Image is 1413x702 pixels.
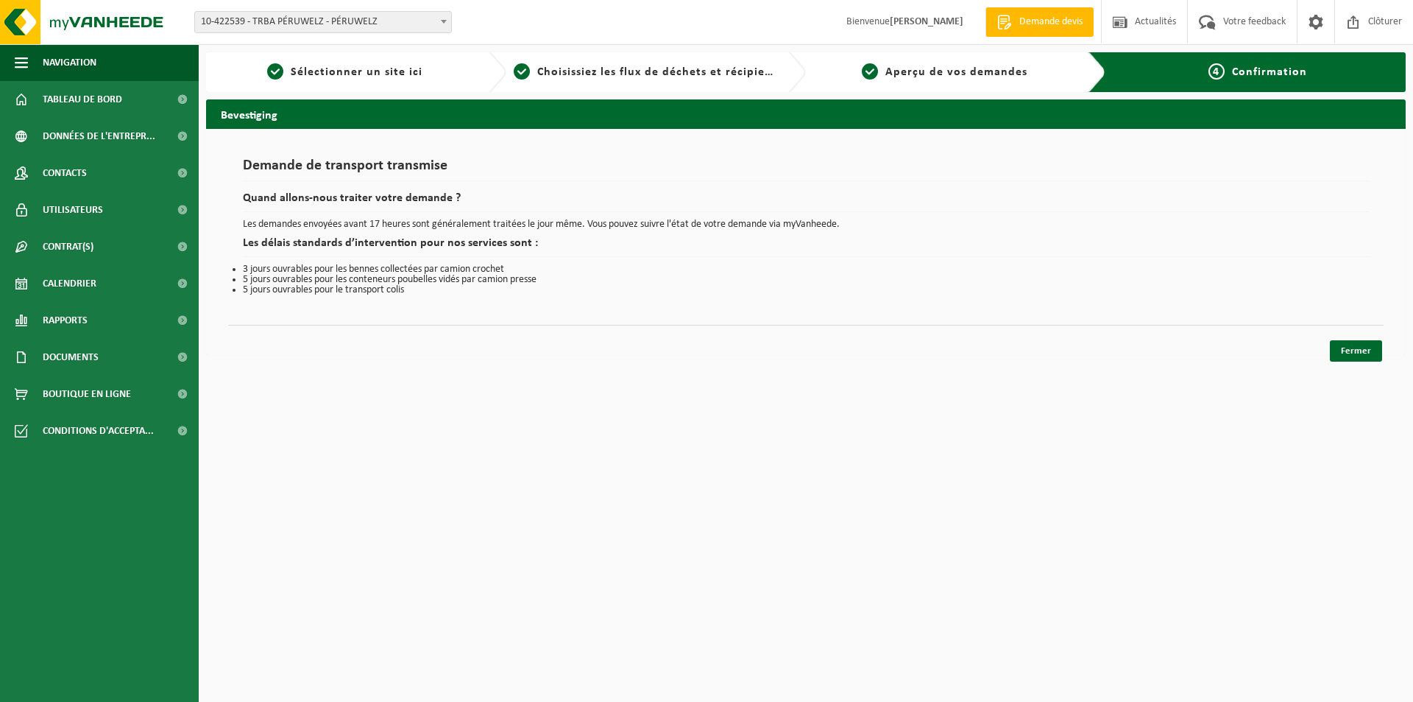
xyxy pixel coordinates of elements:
[985,7,1094,37] a: Demande devis
[1330,340,1382,362] a: Fermer
[267,63,283,80] span: 1
[890,16,963,27] strong: [PERSON_NAME]
[291,66,422,78] span: Sélectionner un site ici
[243,192,1369,212] h2: Quand allons-nous traiter votre demande ?
[1208,63,1225,80] span: 4
[43,155,87,192] span: Contacts
[243,220,1369,230] p: Les demandes envoyées avant 17 heures sont généralement traitées le jour même. Vous pouvez suivre...
[243,158,1369,181] h1: Demande de transport transmise
[514,63,777,81] a: 2Choisissiez les flux de déchets et récipients
[43,339,99,376] span: Documents
[1016,15,1086,29] span: Demande devis
[243,264,1369,275] li: 3 jours ouvrables pour les bennes collectées par camion crochet
[813,63,1077,81] a: 3Aperçu de vos demandes
[43,413,154,449] span: Conditions d'accepta...
[43,44,96,81] span: Navigation
[514,63,530,80] span: 2
[43,265,96,302] span: Calendrier
[206,99,1406,128] h2: Bevestiging
[43,192,103,228] span: Utilisateurs
[43,376,131,413] span: Boutique en ligne
[43,228,93,265] span: Contrat(s)
[243,285,1369,295] li: 5 jours ouvrables pour le transport colis
[194,11,452,33] span: 10-422539 - TRBA PÉRUWELZ - PÉRUWELZ
[195,12,451,32] span: 10-422539 - TRBA PÉRUWELZ - PÉRUWELZ
[885,66,1027,78] span: Aperçu de vos demandes
[213,63,477,81] a: 1Sélectionner un site ici
[862,63,878,80] span: 3
[43,81,122,118] span: Tableau de bord
[43,302,88,339] span: Rapports
[243,237,1369,257] h2: Les délais standards d’intervention pour nos services sont :
[43,118,155,155] span: Données de l'entrepr...
[243,275,1369,285] li: 5 jours ouvrables pour les conteneurs poubelles vidés par camion presse
[537,66,782,78] span: Choisissiez les flux de déchets et récipients
[1232,66,1307,78] span: Confirmation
